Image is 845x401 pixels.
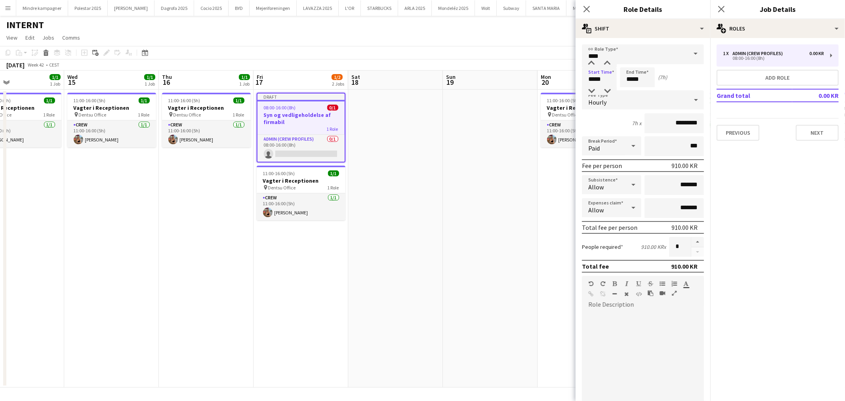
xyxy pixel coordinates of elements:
[600,281,606,287] button: Redo
[42,34,54,41] span: Jobs
[139,97,150,103] span: 1/1
[540,78,551,87] span: 20
[475,0,497,16] button: Wolt
[59,32,83,43] a: Comms
[44,97,55,103] span: 1/1
[588,183,604,191] span: Allow
[16,0,68,16] button: Mindre kampagner
[632,120,641,127] div: 7h x
[264,105,296,111] span: 08:00-16:00 (8h)
[339,0,361,16] button: L'OR
[162,104,251,111] h3: Vagter i Receptionen
[648,290,653,296] button: Paste as plain text
[144,74,155,80] span: 1/1
[717,70,839,86] button: Add role
[710,4,845,14] h3: Job Details
[25,34,34,41] span: Edit
[257,177,345,184] h3: Vagter i Receptionen
[671,281,677,287] button: Ordered List
[809,51,824,56] div: 0.00 KR
[22,32,38,43] a: Edit
[576,19,710,38] div: Shift
[39,32,57,43] a: Jobs
[145,81,155,87] div: 1 Job
[257,93,345,162] app-job-card: Draft08:00-16:00 (8h)0/1Syn og vedligeholdelse af firmabil1 RoleAdmin (crew profiles)0/108:00-16:...
[328,185,339,191] span: 1 Role
[6,61,25,69] div: [DATE]
[723,51,732,56] div: 1 x
[3,32,21,43] a: View
[239,74,250,80] span: 1/1
[446,73,456,80] span: Sun
[582,162,622,170] div: Fee per person
[541,104,629,111] h3: Vagter i Receptionen
[717,125,759,141] button: Previous
[717,89,792,102] td: Grand total
[162,120,251,147] app-card-role: Crew1/111:00-16:00 (5h)[PERSON_NAME]
[547,97,579,103] span: 11:00-16:00 (5h)
[541,93,629,147] app-job-card: 11:00-16:00 (5h)1/1Vagter i Receptionen Dentsu Office1 RoleCrew1/111:00-16:00 (5h)[PERSON_NAME]
[250,0,297,16] button: Mejeriforeningen
[361,0,398,16] button: STARBUCKS
[168,97,200,103] span: 11:00-16:00 (5h)
[162,93,251,147] app-job-card: 11:00-16:00 (5h)1/1Vagter i Receptionen Dentsu Office1 RoleCrew1/111:00-16:00 (5h)[PERSON_NAME]
[576,4,710,14] h3: Role Details
[582,243,623,250] label: People required
[660,281,665,287] button: Unordered List
[239,81,250,87] div: 1 Job
[49,62,59,68] div: CEST
[526,0,567,16] button: SANTA MARIA
[332,74,343,80] span: 1/2
[691,237,704,247] button: Increase
[108,0,155,16] button: [PERSON_NAME]
[257,166,345,220] app-job-card: 11:00-16:00 (5h)1/1Vagter i Receptionen Dentsu Office1 RoleCrew1/111:00-16:00 (5h)[PERSON_NAME]
[497,0,526,16] button: Subway
[6,19,44,31] h1: INTERNT
[588,98,607,106] span: Hourly
[710,19,845,38] div: Roles
[327,126,338,132] span: 1 Role
[74,97,106,103] span: 11:00-16:00 (5h)
[155,0,194,16] button: Dagrofa 2025
[297,0,339,16] button: LAVAZZA 2025
[67,120,156,147] app-card-role: Crew1/111:00-16:00 (5h)[PERSON_NAME]
[582,223,637,231] div: Total fee per person
[588,206,604,214] span: Allow
[612,281,618,287] button: Bold
[68,0,108,16] button: Polestar 2025
[229,0,250,16] button: BYD
[612,291,618,297] button: Horizontal Line
[62,34,80,41] span: Comms
[263,170,295,176] span: 11:00-16:00 (5h)
[658,74,667,81] div: (7h)
[258,111,345,126] h3: Syn og vedligeholdelse af firmabil
[161,78,172,87] span: 16
[792,89,839,102] td: 0.00 KR
[588,144,600,152] span: Paid
[671,290,677,296] button: Fullscreen
[327,105,338,111] span: 0/1
[398,0,432,16] button: ARLA 2025
[257,193,345,220] app-card-role: Crew1/111:00-16:00 (5h)[PERSON_NAME]
[624,281,629,287] button: Italic
[174,112,201,118] span: Dentsu Office
[350,78,360,87] span: 18
[194,0,229,16] button: Cocio 2025
[257,73,263,80] span: Fri
[26,62,46,68] span: Week 42
[256,78,263,87] span: 17
[552,112,580,118] span: Dentsu Office
[445,78,456,87] span: 19
[332,81,344,87] div: 2 Jobs
[44,112,55,118] span: 1 Role
[671,162,698,170] div: 910.00 KR
[660,290,665,296] button: Insert video
[67,93,156,147] app-job-card: 11:00-16:00 (5h)1/1Vagter i Receptionen Dentsu Office1 RoleCrew1/111:00-16:00 (5h)[PERSON_NAME]
[432,0,475,16] button: Mondeléz 2025
[541,73,551,80] span: Mon
[732,51,786,56] div: Admin (crew profiles)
